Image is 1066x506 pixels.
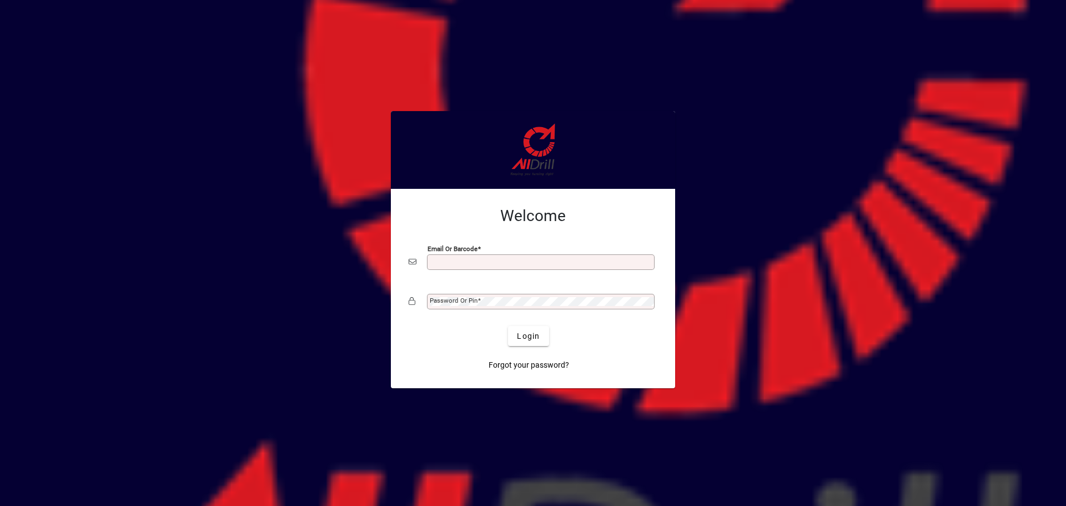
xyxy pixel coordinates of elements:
mat-label: Password or Pin [430,297,477,304]
span: Login [517,330,540,342]
mat-label: Email or Barcode [428,245,477,253]
button: Login [508,326,549,346]
span: Forgot your password? [489,359,569,371]
a: Forgot your password? [484,355,574,375]
h2: Welcome [409,207,657,226]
